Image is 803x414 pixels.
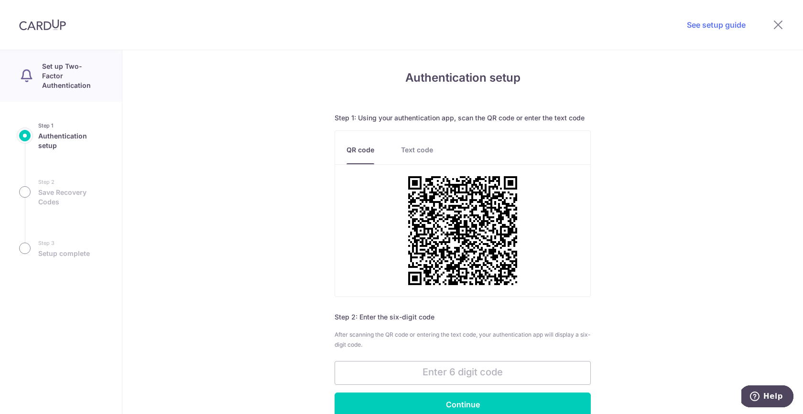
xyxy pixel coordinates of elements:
[38,131,103,150] span: Authentication setup
[335,361,591,385] input: Enter 6 digit code
[38,238,90,248] small: Step 3
[19,19,66,31] img: CardUp
[22,7,42,15] span: Help
[335,69,591,86] h4: Authentication setup
[335,312,591,322] h6: Step 2: Enter the six-digit code
[38,177,103,187] small: Step 2
[335,331,591,348] span: After scanning the QR code or entering the text code, your authentication app will display a six-...
[38,249,90,258] span: Setup complete
[38,188,103,207] span: Save Recovery Codes
[42,62,103,90] p: Set up Two-Factor Authentication
[347,145,374,164] a: QR code
[401,145,433,164] a: Text code
[335,113,591,123] h6: Step 1: Using your authentication app, scan the QR code or enter the text code
[741,385,793,409] iframe: Opens a widget where you can find more information
[687,19,746,31] a: See setup guide
[38,121,103,130] small: Step 1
